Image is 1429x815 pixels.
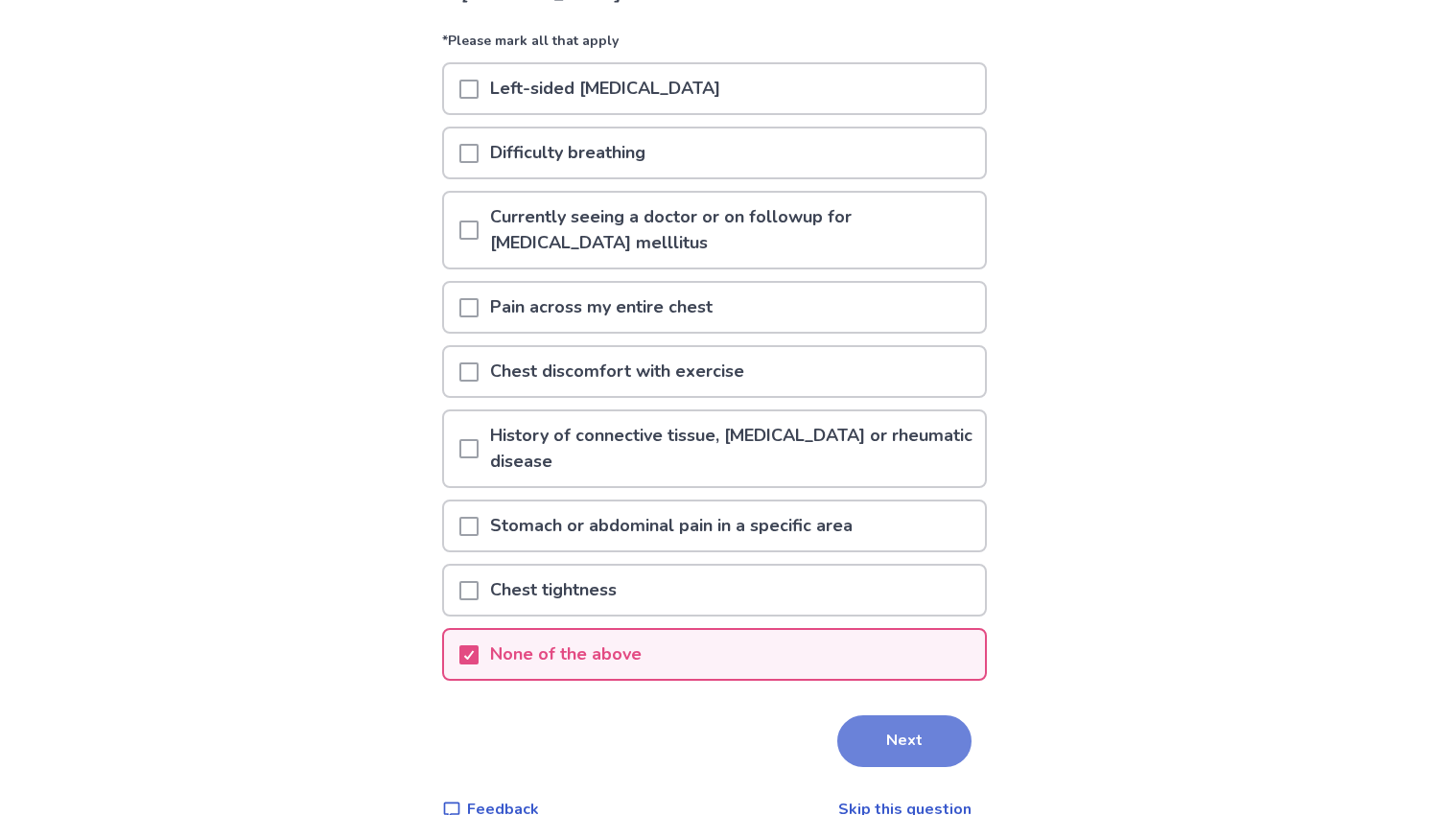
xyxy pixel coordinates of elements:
p: Currently seeing a doctor or on followup for [MEDICAL_DATA] melllitus [479,193,985,268]
p: None of the above [479,630,653,679]
p: History of connective tissue, [MEDICAL_DATA] or rheumatic disease [479,411,985,486]
p: Chest tightness [479,566,628,615]
p: Stomach or abdominal pain in a specific area [479,501,864,550]
p: Chest discomfort with exercise [479,347,756,396]
button: Next [837,715,972,767]
p: Pain across my entire chest [479,283,724,332]
p: Difficulty breathing [479,128,657,177]
p: Left-sided [MEDICAL_DATA] [479,64,732,113]
p: *Please mark all that apply [442,31,987,62]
